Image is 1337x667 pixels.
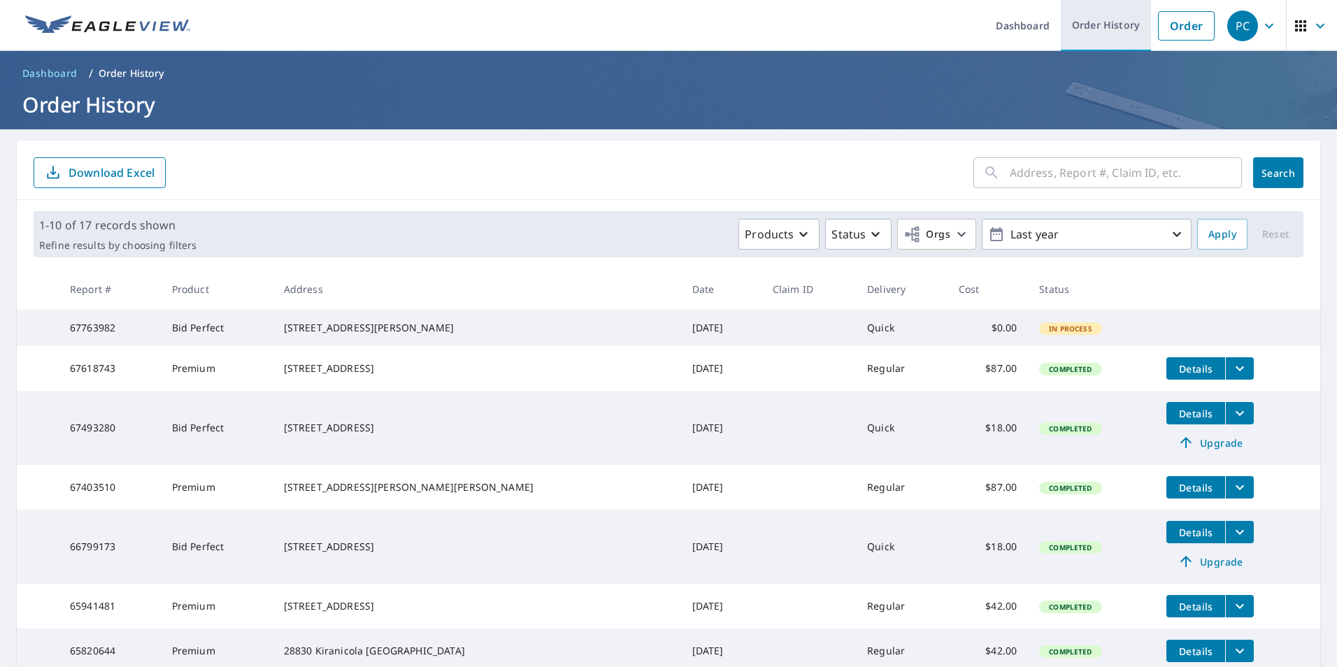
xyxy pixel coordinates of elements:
button: filesDropdownBtn-67403510 [1225,476,1254,499]
span: Completed [1041,424,1100,433]
td: Regular [856,465,948,510]
a: Dashboard [17,62,83,85]
div: [STREET_ADDRESS] [284,361,670,375]
span: Details [1175,526,1217,539]
div: [STREET_ADDRESS][PERSON_NAME][PERSON_NAME] [284,480,670,494]
div: 28830 Kiranicola [GEOGRAPHIC_DATA] [284,644,670,658]
p: Last year [1005,222,1168,247]
td: [DATE] [681,310,762,346]
span: Completed [1041,647,1100,657]
span: Completed [1041,483,1100,493]
td: $18.00 [948,510,1028,584]
td: [DATE] [681,346,762,391]
button: Download Excel [34,157,166,188]
a: Upgrade [1166,550,1254,573]
td: Quick [856,391,948,465]
td: $87.00 [948,346,1028,391]
span: Details [1175,362,1217,375]
td: 66799173 [59,510,161,584]
div: [STREET_ADDRESS] [284,599,670,613]
div: [STREET_ADDRESS][PERSON_NAME] [284,321,670,335]
p: Products [745,226,794,243]
span: Details [1175,600,1217,613]
div: PC [1227,10,1258,41]
th: Status [1028,268,1155,310]
td: 67763982 [59,310,161,346]
td: Quick [856,510,948,584]
span: Search [1264,166,1292,180]
th: Report # [59,268,161,310]
td: 67403510 [59,465,161,510]
button: filesDropdownBtn-66799173 [1225,521,1254,543]
button: filesDropdownBtn-65941481 [1225,595,1254,617]
button: detailsBtn-67493280 [1166,402,1225,424]
button: Status [825,219,892,250]
td: Premium [161,346,273,391]
td: Premium [161,584,273,629]
td: 65941481 [59,584,161,629]
span: Completed [1041,543,1100,552]
button: Last year [982,219,1192,250]
input: Address, Report #, Claim ID, etc. [1010,153,1242,192]
td: Bid Perfect [161,510,273,584]
td: $42.00 [948,584,1028,629]
td: Premium [161,465,273,510]
button: Orgs [897,219,976,250]
button: detailsBtn-65820644 [1166,640,1225,662]
div: [STREET_ADDRESS] [284,540,670,554]
td: Bid Perfect [161,310,273,346]
li: / [89,65,93,82]
span: Details [1175,407,1217,420]
p: 1-10 of 17 records shown [39,217,196,234]
th: Cost [948,268,1028,310]
th: Date [681,268,762,310]
a: Order [1158,11,1215,41]
p: Status [831,226,866,243]
button: detailsBtn-65941481 [1166,595,1225,617]
p: Order History [99,66,164,80]
span: Upgrade [1175,553,1245,570]
span: Upgrade [1175,434,1245,451]
nav: breadcrumb [17,62,1320,85]
p: Refine results by choosing filters [39,239,196,252]
button: filesDropdownBtn-67618743 [1225,357,1254,380]
a: Upgrade [1166,431,1254,454]
div: [STREET_ADDRESS] [284,421,670,435]
span: In Process [1041,324,1101,333]
p: Download Excel [69,165,155,180]
span: Completed [1041,364,1100,374]
button: detailsBtn-67403510 [1166,476,1225,499]
button: Apply [1197,219,1247,250]
button: filesDropdownBtn-67493280 [1225,402,1254,424]
img: EV Logo [25,15,190,36]
button: detailsBtn-66799173 [1166,521,1225,543]
span: Completed [1041,602,1100,612]
td: Regular [856,346,948,391]
span: Details [1175,645,1217,658]
th: Delivery [856,268,948,310]
span: Details [1175,481,1217,494]
td: 67493280 [59,391,161,465]
button: Search [1253,157,1303,188]
button: detailsBtn-67618743 [1166,357,1225,380]
td: Quick [856,310,948,346]
td: $18.00 [948,391,1028,465]
td: Bid Perfect [161,391,273,465]
th: Product [161,268,273,310]
td: 67618743 [59,346,161,391]
td: $0.00 [948,310,1028,346]
th: Address [273,268,681,310]
button: Products [738,219,820,250]
span: Orgs [903,226,950,243]
td: $87.00 [948,465,1028,510]
span: Dashboard [22,66,78,80]
td: [DATE] [681,391,762,465]
button: filesDropdownBtn-65820644 [1225,640,1254,662]
th: Claim ID [762,268,856,310]
td: [DATE] [681,584,762,629]
span: Apply [1208,226,1236,243]
td: [DATE] [681,510,762,584]
h1: Order History [17,90,1320,119]
td: Regular [856,584,948,629]
td: [DATE] [681,465,762,510]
